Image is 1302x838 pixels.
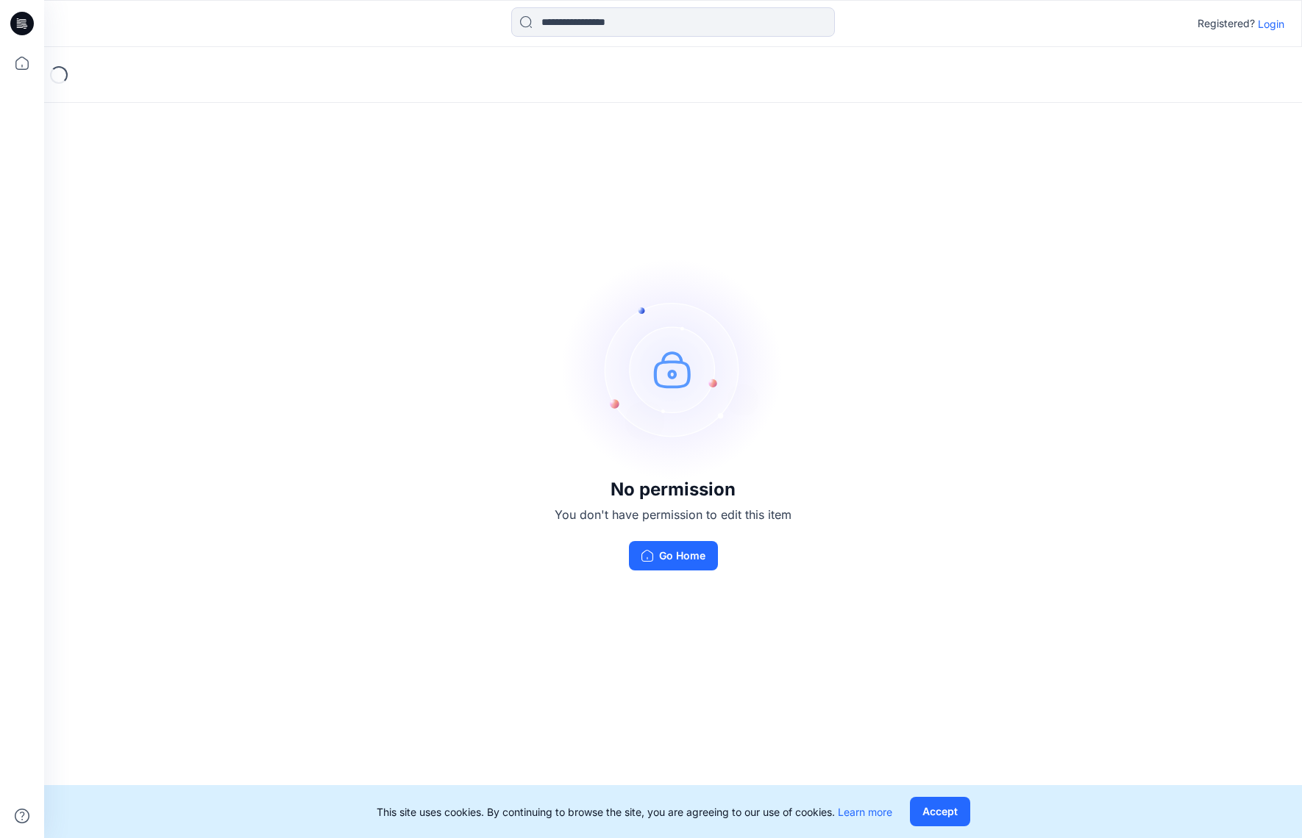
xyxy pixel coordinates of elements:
[563,259,783,479] img: no-perm.svg
[1198,15,1255,32] p: Registered?
[377,804,892,820] p: This site uses cookies. By continuing to browse the site, you are agreeing to our use of cookies.
[1258,16,1284,32] p: Login
[910,797,970,826] button: Accept
[838,806,892,818] a: Learn more
[555,479,791,500] h3: No permission
[629,541,718,570] button: Go Home
[555,506,791,523] p: You don't have permission to edit this item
